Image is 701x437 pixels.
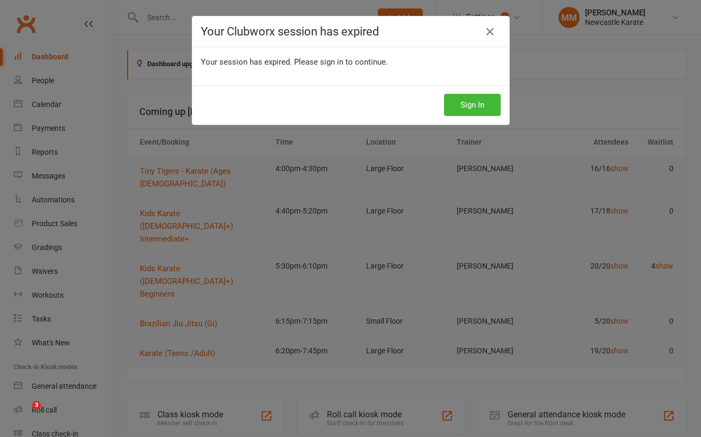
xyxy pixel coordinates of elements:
[201,25,501,38] h4: Your Clubworx session has expired
[444,94,501,116] button: Sign In
[32,401,41,409] span: 3
[201,57,388,67] span: Your session has expired. Please sign in to continue.
[482,23,499,40] a: Close
[11,401,36,426] iframe: Intercom live chat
